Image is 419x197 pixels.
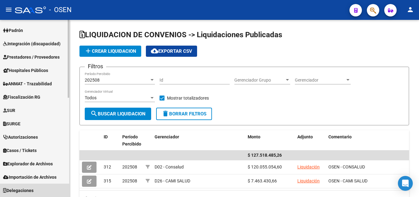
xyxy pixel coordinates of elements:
span: Crear Liquidacion [84,48,136,54]
datatable-header-cell: Comentario [326,130,409,158]
span: Mostrar totalizadores [167,94,209,102]
span: Todos [85,95,97,100]
span: Comentario [328,134,352,139]
mat-icon: add [84,47,92,55]
span: Gerenciador Grupo [234,78,285,83]
span: $ 127.518.485,26 [248,153,282,158]
button: Borrar Filtros [156,108,212,120]
mat-icon: menu [5,6,12,13]
span: Fiscalización RG [3,94,40,101]
datatable-header-cell: Adjunto [295,130,326,158]
datatable-header-cell: Monto [245,130,295,158]
span: Adjunto [297,134,313,139]
span: 202508 [122,164,137,169]
mat-icon: delete [162,110,169,117]
div: Open Intercom Messenger [398,176,413,191]
span: 202508 [122,178,137,183]
mat-icon: person [407,6,414,13]
span: Período Percibido [122,134,141,146]
span: ANMAT - Trazabilidad [3,80,52,87]
span: Autorizaciones [3,134,38,141]
span: Integración (discapacidad) [3,40,61,47]
h3: Filtros [85,62,106,71]
span: D26 - CAMI SALUD [155,178,190,183]
datatable-header-cell: ID [101,130,120,158]
a: Liquidación [297,178,320,183]
span: Buscar Liquidacion [90,111,146,117]
datatable-header-cell: Período Percibido [120,130,143,158]
span: Casos / Tickets [3,147,37,154]
div: $ 120.055.054,60 [248,163,292,171]
span: 202508 [85,78,100,83]
span: Importación de Archivos [3,174,56,181]
span: 315 [104,178,111,183]
a: Liquidación [297,164,320,169]
span: Explorador de Archivos [3,160,53,167]
span: Exportar CSV [151,48,192,54]
span: Hospitales Públicos [3,67,48,74]
div: $ 7.463.430,66 [248,177,292,185]
span: Prestadores / Proveedores [3,54,60,60]
span: Borrar Filtros [162,111,206,117]
span: D02 - Consalud [155,164,184,169]
span: LIQUIDACION DE CONVENIOS -> Liquidaciones Publicadas [79,30,282,39]
span: OSEN - CONSALUD [328,164,365,169]
span: Gerenciador [295,78,345,83]
span: - OSEN [49,3,72,17]
span: SURGE [3,120,20,127]
datatable-header-cell: Gerenciador [152,130,245,158]
button: Exportar CSV [146,46,197,57]
button: Crear Liquidacion [79,46,141,57]
span: Padrón [3,27,23,34]
span: Monto [248,134,260,139]
mat-icon: search [90,110,98,117]
span: Delegaciones [3,187,34,194]
span: ID [104,134,108,139]
span: SUR [3,107,15,114]
span: Gerenciador [155,134,179,139]
span: OSEN - CAMI SALUD [328,178,367,183]
span: 312 [104,164,111,169]
button: Buscar Liquidacion [85,108,151,120]
mat-icon: cloud_download [151,47,158,55]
